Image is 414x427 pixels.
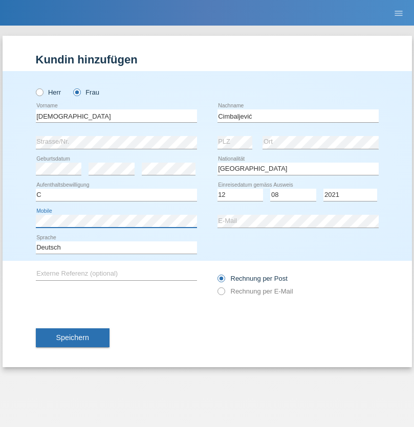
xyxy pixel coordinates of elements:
button: Speichern [36,328,110,348]
i: menu [394,8,404,18]
input: Herr [36,88,42,95]
input: Rechnung per E-Mail [217,287,224,300]
label: Rechnung per E-Mail [217,287,293,295]
input: Frau [73,88,80,95]
label: Rechnung per Post [217,275,288,282]
input: Rechnung per Post [217,275,224,287]
span: Speichern [56,333,89,342]
h1: Kundin hinzufügen [36,53,379,66]
a: menu [388,10,409,16]
label: Herr [36,88,61,96]
label: Frau [73,88,99,96]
